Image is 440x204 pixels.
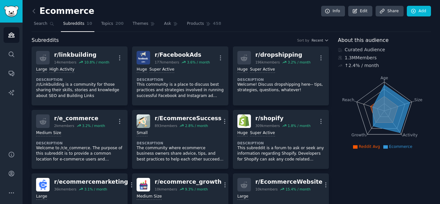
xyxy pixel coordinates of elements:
a: Info [321,6,345,17]
div: 10.8 % / month [84,60,110,64]
div: Small [137,130,148,136]
div: r/ e_commerce [54,114,105,122]
p: This subreddit is a forum to ask or seek any information regarding Shopify. Developers for Shopif... [237,145,324,162]
div: Huge [137,67,147,73]
div: 3.2 % / month [288,60,311,64]
a: Products458 [185,19,223,32]
p: This community is a place to discuss best practices and strategies involved in running successful... [137,82,224,99]
a: EcommerceSuccessr/EcommerceSuccess893members2.8% / monthSmallDescriptionThe community where ecomm... [132,110,228,169]
div: ↑ 2.4 % / month [345,62,379,69]
a: r/linkbuilding14kmembers10.8% / monthLargeHigh ActivityDescription/r/Linkbuilding is a community ... [32,46,128,105]
img: shopify [237,114,251,128]
div: Large [36,194,47,200]
a: FacebookAdsr/FacebookAds177kmembers3.6% / monthHugeSuper ActiveDescriptionThis community is a pla... [132,46,228,105]
span: About this audience [338,36,388,44]
img: EcommerceSuccess [137,114,150,128]
span: Search [34,21,47,27]
tspan: Age [380,76,388,80]
a: shopifyr/shopify309kmembers1.8% / monthHugeSuper ActiveDescriptionThis subreddit is a forum to as... [233,110,329,169]
a: r/dropshipping196kmembers3.2% / monthHugeSuper ActiveDescriptionWelcome! Discuss dropshipping her... [233,46,329,105]
div: Curated Audience [338,46,431,53]
div: Super Active [250,130,275,136]
span: Reddit Avg [359,144,380,149]
div: r/ EcommerceSuccess [155,114,221,122]
dt: Description [137,77,224,82]
div: 1.8 % / month [288,123,311,128]
img: ecommercemarketing [36,178,50,191]
div: 1.3M Members [338,54,431,61]
div: 309k members [255,123,280,128]
div: Medium Size [36,130,61,136]
img: FacebookAds [137,51,150,64]
div: 2.8 % / month [185,123,208,128]
a: Edit [348,6,372,17]
span: Themes [133,21,148,27]
span: Topics [101,21,113,27]
span: 10 [87,21,92,27]
a: r/e_commerce2kmembers3.2% / monthMedium SizeDescriptionWelcome to /r/e_commerce. The purpose of t... [32,110,128,169]
div: Super Active [149,67,175,73]
div: Huge [237,67,248,73]
a: Themes [130,19,158,32]
div: 14k members [54,60,76,64]
dt: Description [237,141,324,145]
div: Super Active [250,67,275,73]
div: High Activity [49,67,74,73]
tspan: Activity [403,133,418,137]
div: 10k members [255,187,278,191]
p: Welcome! Discuss dropshipping here-- tips, strategies, questions, whatever! [237,82,324,93]
div: 10k members [155,187,177,191]
button: Recent [311,38,329,43]
div: 196k members [255,60,280,64]
span: 200 [115,21,124,27]
div: Sort by [297,38,309,43]
span: Products [187,21,204,27]
span: Subreddits [63,21,84,27]
h2: Ecommerce [32,6,94,16]
div: r/ linkbuilding [54,51,109,59]
div: r/ ecommerce_growth [155,178,221,186]
span: Recent [311,38,323,43]
a: Topics200 [99,19,126,32]
img: ecommerce_growth [137,178,150,191]
dt: Description [237,77,324,82]
div: 36k members [54,187,76,191]
div: 9.3 % / month [185,187,208,191]
a: Share [376,6,403,17]
img: GummySearch logo [4,6,19,17]
a: Search [32,19,56,32]
p: The community where ecommerce business owners share advice, tips, and best practices to help each... [137,145,224,162]
p: Welcome to /r/e_commerce. The purpose of this subreddit is to provide a common location for e-com... [36,145,123,162]
div: Large [237,194,248,200]
dt: Description [36,77,123,82]
div: Medium Size [137,194,162,200]
div: 2k members [54,123,74,128]
div: 177k members [155,60,179,64]
div: 15.4 % / month [285,187,311,191]
div: Large [36,67,47,73]
span: Ecommerce [389,144,412,149]
div: r/ ecommercemarketing [54,178,128,186]
div: r/ shopify [255,114,311,122]
dt: Description [137,141,224,145]
div: r/ dropshipping [255,51,311,59]
dt: Description [36,141,123,145]
tspan: Growth [351,133,366,137]
a: Ask [162,19,180,32]
span: Subreddits [32,36,59,44]
div: 893 members [155,123,177,128]
a: Subreddits10 [61,19,94,32]
a: Add [407,6,431,17]
tspan: Size [414,97,422,102]
div: 3.1 % / month [84,187,107,191]
tspan: Reach [342,97,354,102]
div: 3.2 % / month [82,123,105,128]
div: 3.6 % / month [187,60,210,64]
div: r/ FacebookAds [155,51,210,59]
span: 458 [213,21,221,27]
div: r/ EcommerceWebsite [255,178,322,186]
p: /r/Linkbuilding is a community for those sharing their skills, stories and knowledge about SEO an... [36,82,123,99]
div: Huge [237,130,248,136]
span: Ask [164,21,171,27]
